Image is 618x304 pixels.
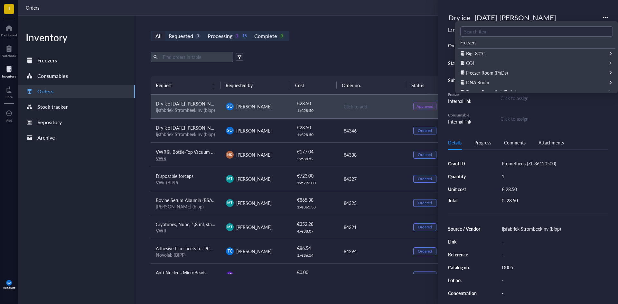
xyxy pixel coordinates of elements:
[338,191,408,215] td: 84325
[297,132,333,137] div: 1 x € 28.50
[156,203,204,210] a: [PERSON_NAME] (bipp)
[156,252,186,258] a: Novolab (BIPP)
[156,228,216,234] div: VWR
[227,104,233,109] span: SO
[499,172,608,181] div: 1
[448,112,477,118] div: Consumable
[418,273,432,278] div: Ordered
[448,92,477,97] div: Freezer
[507,198,518,203] div: 28.50
[151,31,289,41] div: segmented control
[448,252,481,257] div: Reference
[297,108,333,113] div: 1 x € 28.50
[156,245,250,252] span: Adhesive film sheets for PCR-plates transparent
[499,263,608,272] div: D005
[151,76,220,94] th: Request
[297,229,333,234] div: 4 x € 88.07
[297,269,333,276] div: € 0.00
[501,115,529,122] div: Click to assign
[228,176,232,181] span: MT
[156,131,216,137] div: Ijsfabriek Strombeek nv (bipp)
[501,95,608,102] div: Click to assign
[344,199,403,207] div: 84325
[448,226,481,232] div: Source / Vendor
[297,156,333,161] div: 2 x € 88.52
[418,249,432,254] div: Ordered
[156,155,166,161] a: VWR
[448,239,481,244] div: Link
[344,175,403,182] div: 84327
[344,224,403,231] div: 84321
[156,269,206,276] span: Anti-Nucleus MicroBeads
[448,173,481,179] div: Quantity
[418,176,432,181] div: Ordered
[460,39,476,46] div: Freezers
[236,248,272,254] span: [PERSON_NAME]
[2,43,16,58] a: Notebook
[499,276,608,285] div: -
[406,76,453,94] th: Status
[234,33,240,39] div: 1
[2,64,16,78] a: Inventory
[460,26,613,37] input: Search item
[538,139,564,146] div: Attachments
[2,54,16,58] div: Notebook
[501,198,504,203] div: €
[418,128,432,133] div: Ordered
[466,50,485,57] span: Big -80°C
[499,159,608,168] div: Prometheus (ZL 36120500)
[228,152,232,157] span: MD
[37,133,55,142] div: Archive
[7,281,11,284] span: SO
[5,95,13,99] div: Core
[344,127,403,134] div: 84346
[228,248,232,254] span: TC
[466,60,474,66] span: CC4
[18,116,135,129] a: Repository
[156,100,222,107] span: Dry ice [DATE] [PERSON_NAME]
[3,286,15,290] div: Account
[344,248,403,255] div: 84294
[344,151,403,158] div: 84338
[297,124,333,131] div: € 28.50
[227,128,233,134] span: SO
[338,167,408,191] td: 84327
[448,290,481,296] div: Concentration
[499,289,608,298] div: -
[338,263,408,287] td: Click to add
[466,69,508,76] span: Freezer Room (PhDs)
[1,23,17,37] a: Dashboard
[499,185,605,194] div: € 28.50
[448,77,477,83] div: Submitted by
[156,197,395,203] span: Bovine Serum Albumin (BSA) Fraction V , [GEOGRAPHIC_DATA] Origine ≥98 %, [MEDICAL_DATA]-free, IgG...
[18,131,135,144] a: Archive
[448,27,608,33] div: Last updated: [DATE]
[474,139,491,146] div: Progress
[236,152,272,158] span: [PERSON_NAME]
[448,161,481,166] div: Grant ID
[338,143,408,167] td: 84338
[156,82,208,89] span: Request
[337,76,407,94] th: Order no.
[242,33,247,39] div: 15
[156,107,216,113] div: Ijsfabriek Strombeek nv (bipp)
[37,102,68,111] div: Stock tracker
[445,10,559,24] div: Dry ice [DATE] [PERSON_NAME]
[156,149,257,155] span: VWR®, Bottle-Top Vacuum Filtration Systems, PES
[156,221,235,227] span: Cryotubes, Nunc, 1,8 ml, starfoot round
[448,264,481,270] div: Catalog no.
[18,85,135,98] a: Orders
[297,205,333,210] div: 1 x € 865.38
[504,139,526,146] div: Comments
[236,272,254,279] span: IBD PhD
[338,95,408,119] td: Click to add
[26,4,41,11] a: Orders
[1,33,17,37] div: Dashboard
[18,54,135,67] a: Freezers
[236,200,272,206] span: [PERSON_NAME]
[236,127,272,134] span: [PERSON_NAME]
[37,118,62,127] div: Repository
[156,124,222,131] span: Dry ice [DATE] [PERSON_NAME]
[18,31,135,44] div: Inventory
[297,244,333,252] div: € 86.54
